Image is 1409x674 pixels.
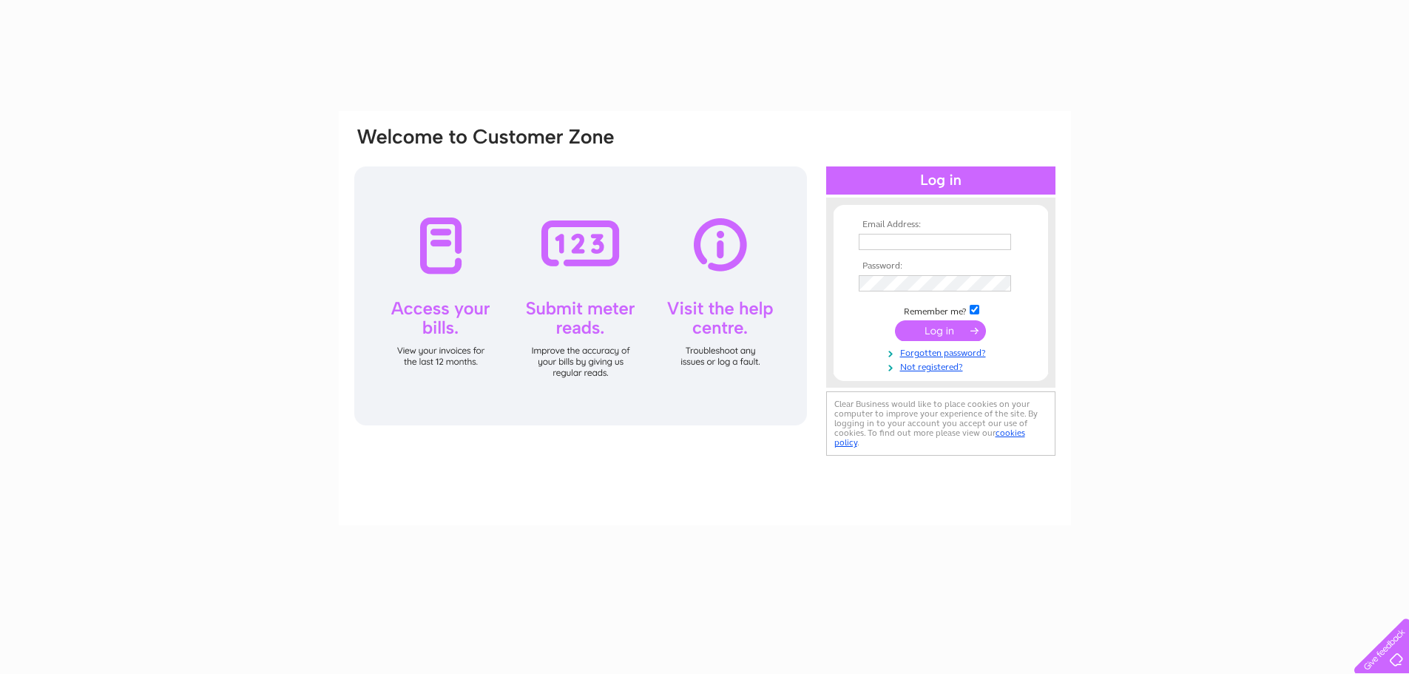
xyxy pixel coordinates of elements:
th: Password: [855,261,1027,272]
a: Forgotten password? [859,345,1027,359]
div: Clear Business would like to place cookies on your computer to improve your experience of the sit... [826,391,1055,456]
a: Not registered? [859,359,1027,373]
td: Remember me? [855,303,1027,317]
input: Submit [895,320,986,341]
a: cookies policy [834,428,1025,448]
th: Email Address: [855,220,1027,230]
